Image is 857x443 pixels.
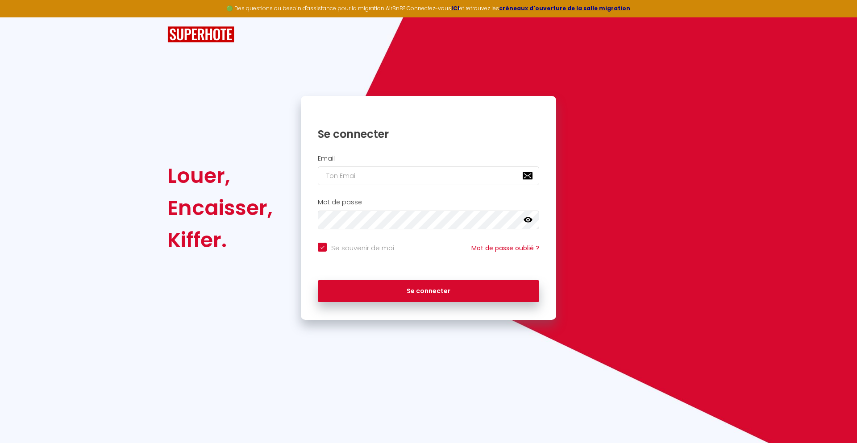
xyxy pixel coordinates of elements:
[499,4,630,12] a: créneaux d'ouverture de la salle migration
[167,224,273,256] div: Kiffer.
[318,199,539,206] h2: Mot de passe
[167,26,234,43] img: SuperHote logo
[318,166,539,185] input: Ton Email
[167,192,273,224] div: Encaisser,
[318,127,539,141] h1: Se connecter
[167,160,273,192] div: Louer,
[318,280,539,302] button: Se connecter
[471,244,539,253] a: Mot de passe oublié ?
[451,4,459,12] a: ICI
[318,155,539,162] h2: Email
